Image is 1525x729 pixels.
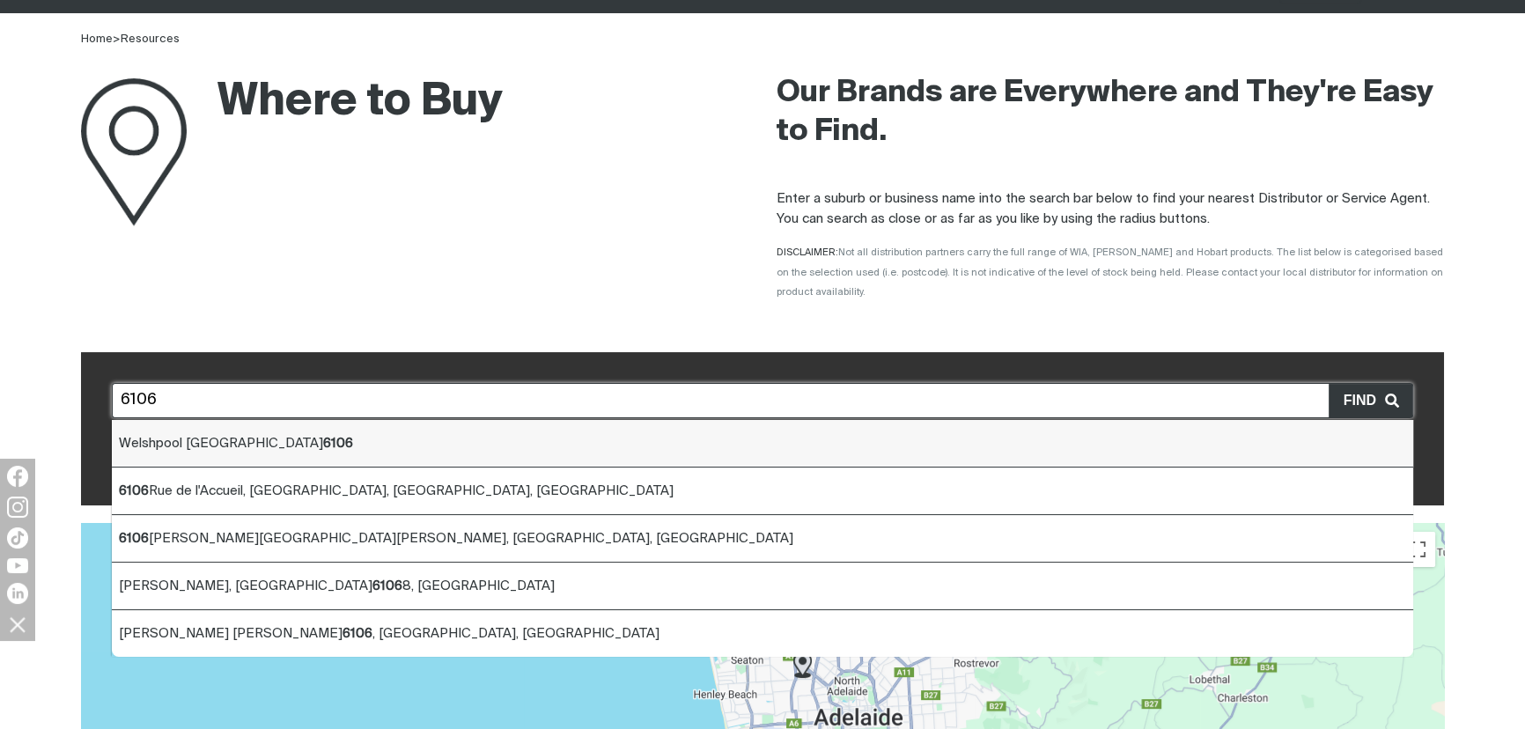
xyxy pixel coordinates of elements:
[777,74,1444,151] h2: Our Brands are Everywhere and They're Easy to Find.
[7,583,28,604] img: LinkedIn
[119,579,555,593] span: [PERSON_NAME], [GEOGRAPHIC_DATA] 8, [GEOGRAPHIC_DATA]
[777,247,1443,297] span: DISCLAIMER:
[81,74,503,131] h1: Where to Buy
[119,437,353,450] span: Welshpool [GEOGRAPHIC_DATA]
[323,437,353,450] b: 6106
[7,466,28,487] img: Facebook
[3,609,33,639] img: hide socials
[119,484,674,497] span: Rue de l'Accueil, [GEOGRAPHIC_DATA], [GEOGRAPHIC_DATA], [GEOGRAPHIC_DATA]
[7,558,28,573] img: YouTube
[1400,532,1435,567] button: Toggle fullscreen view
[113,33,121,45] span: >
[1329,384,1412,417] button: Find
[7,497,28,518] img: Instagram
[119,532,149,545] b: 6106
[1344,389,1385,412] span: Find
[372,579,402,593] b: 6106
[777,189,1444,229] p: Enter a suburb or business name into the search bar below to find your nearest Distributor or Ser...
[81,33,113,45] a: Home
[777,247,1443,297] span: Not all distribution partners carry the full range of WIA, [PERSON_NAME] and Hobart products. The...
[121,33,180,45] a: Resources
[119,484,149,497] b: 6106
[7,527,28,549] img: TikTok
[119,532,793,545] span: [PERSON_NAME][GEOGRAPHIC_DATA][PERSON_NAME], [GEOGRAPHIC_DATA], [GEOGRAPHIC_DATA]
[343,627,372,640] b: 6106
[119,627,659,640] span: [PERSON_NAME] [PERSON_NAME] , [GEOGRAPHIC_DATA], [GEOGRAPHIC_DATA]
[112,383,1413,418] input: Search location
